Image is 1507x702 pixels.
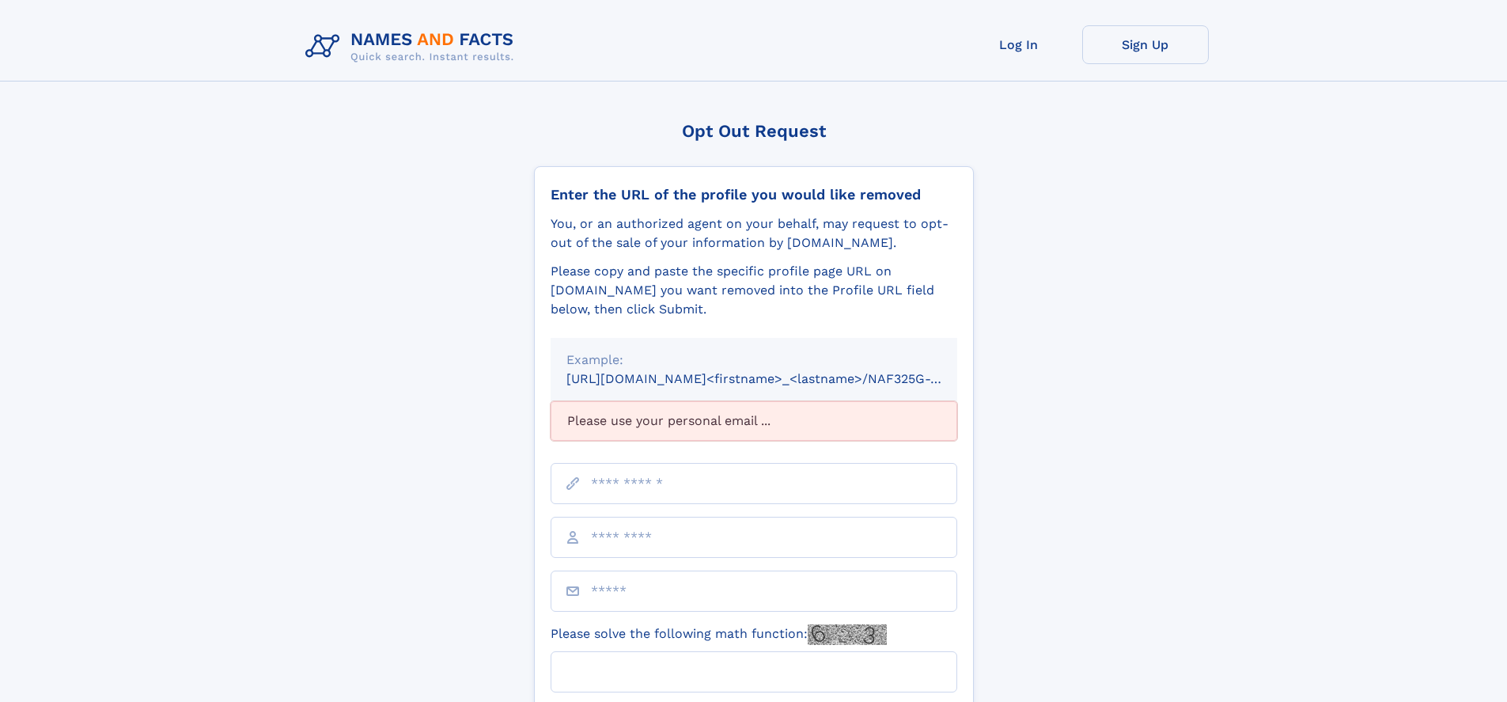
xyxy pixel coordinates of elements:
img: Logo Names and Facts [299,25,527,68]
div: Please copy and paste the specific profile page URL on [DOMAIN_NAME] you want removed into the Pr... [551,262,957,319]
div: You, or an authorized agent on your behalf, may request to opt-out of the sale of your informatio... [551,214,957,252]
label: Please solve the following math function: [551,624,887,645]
div: Enter the URL of the profile you would like removed [551,186,957,203]
div: Opt Out Request [534,121,974,141]
div: Example: [566,351,941,370]
div: Please use your personal email ... [551,401,957,441]
a: Sign Up [1082,25,1209,64]
small: [URL][DOMAIN_NAME]<firstname>_<lastname>/NAF325G-xxxxxxxx [566,371,987,386]
a: Log In [956,25,1082,64]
